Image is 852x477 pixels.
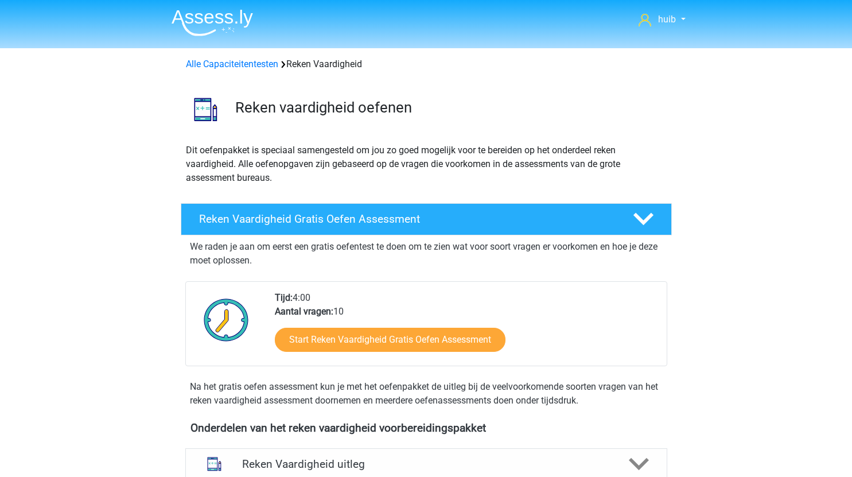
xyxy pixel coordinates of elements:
[181,57,671,71] div: Reken Vaardigheid
[266,291,666,366] div: 4:00 10
[242,457,610,471] h4: Reken Vaardigheid uitleg
[185,380,667,408] div: Na het gratis oefen assessment kun je met het oefenpakket de uitleg bij de veelvoorkomende soorte...
[190,240,663,267] p: We raden je aan om eerst een gratis oefentest te doen om te zien wat voor soort vragen er voorkom...
[190,421,662,435] h4: Onderdelen van het reken vaardigheid voorbereidingspakket
[186,144,667,185] p: Dit oefenpakket is speciaal samengesteld om jou zo goed mogelijk voor te bereiden op het onderdee...
[275,328,505,352] a: Start Reken Vaardigheid Gratis Oefen Assessment
[186,59,278,69] a: Alle Capaciteitentesten
[176,203,676,235] a: Reken Vaardigheid Gratis Oefen Assessment
[658,14,676,25] span: huib
[275,292,293,303] b: Tijd:
[235,99,663,117] h3: Reken vaardigheid oefenen
[181,85,230,134] img: reken vaardigheid
[197,291,255,348] img: Klok
[275,306,333,317] b: Aantal vragen:
[634,13,690,26] a: huib
[199,212,614,226] h4: Reken Vaardigheid Gratis Oefen Assessment
[172,9,253,36] img: Assessly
